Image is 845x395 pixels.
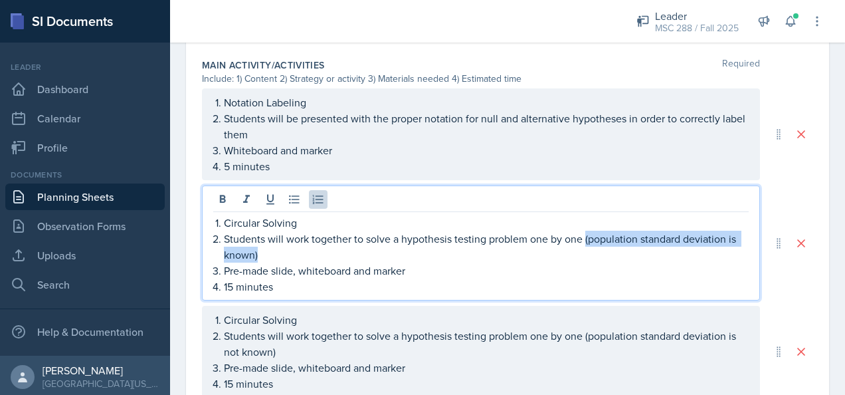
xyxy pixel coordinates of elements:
[5,61,165,73] div: Leader
[224,328,749,360] p: Students will work together to solve a hypothesis testing problem one by one (population standard...
[224,279,749,295] p: 15 minutes
[224,231,749,263] p: Students will work together to solve a hypothesis testing problem one by one (population standard...
[224,215,749,231] p: Circular Solving
[722,59,760,72] span: Required
[224,158,749,174] p: 5 minutes
[5,105,165,132] a: Calendar
[5,76,165,102] a: Dashboard
[224,312,749,328] p: Circular Solving
[5,213,165,239] a: Observation Forms
[224,360,749,376] p: Pre-made slide, whiteboard and marker
[5,242,165,269] a: Uploads
[5,319,165,345] div: Help & Documentation
[5,169,165,181] div: Documents
[5,271,165,298] a: Search
[224,376,749,392] p: 15 minutes
[224,110,749,142] p: Students will be presented with the proper notation for null and alternative hypotheses in order ...
[43,377,159,390] div: [GEOGRAPHIC_DATA][US_STATE] in [GEOGRAPHIC_DATA]
[202,72,760,86] div: Include: 1) Content 2) Strategy or activity 3) Materials needed 4) Estimated time
[655,21,739,35] div: MSC 288 / Fall 2025
[224,94,749,110] p: Notation Labeling
[655,8,739,24] div: Leader
[224,142,749,158] p: Whiteboard and marker
[202,59,324,72] label: Main Activity/Activities
[43,364,159,377] div: [PERSON_NAME]
[224,263,749,279] p: Pre-made slide, whiteboard and marker
[5,134,165,161] a: Profile
[5,184,165,210] a: Planning Sheets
